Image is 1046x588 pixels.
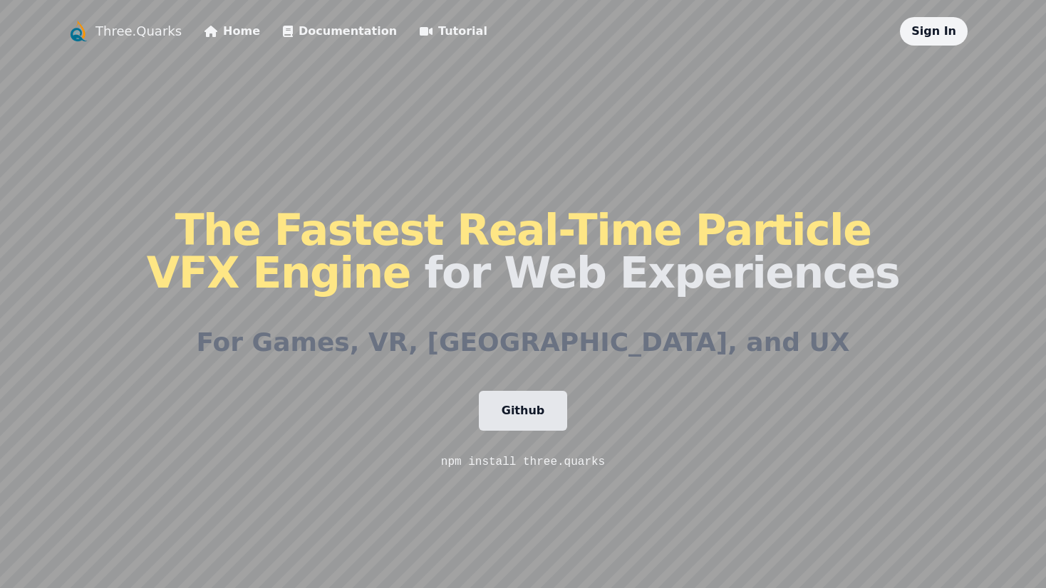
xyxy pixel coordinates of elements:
[147,209,899,294] h1: for Web Experiences
[204,23,260,40] a: Home
[441,456,605,468] code: npm install three.quarks
[283,23,397,40] a: Documentation
[420,23,487,40] a: Tutorial
[95,21,182,41] a: Three.Quarks
[911,24,956,38] a: Sign In
[479,391,568,431] a: Github
[196,328,849,357] h2: For Games, VR, [GEOGRAPHIC_DATA], and UX
[147,205,871,298] span: The Fastest Real-Time Particle VFX Engine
